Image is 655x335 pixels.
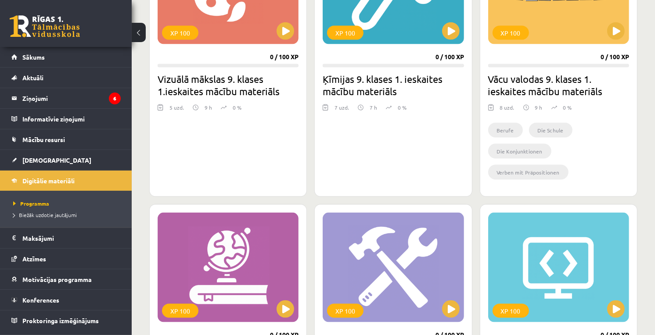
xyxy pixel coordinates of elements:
a: [DEMOGRAPHIC_DATA] [11,150,121,170]
a: Ziņojumi6 [11,88,121,108]
span: Atzīmes [22,255,46,263]
legend: Ziņojumi [22,88,121,108]
a: Atzīmes [11,249,121,269]
a: Konferences [11,290,121,310]
span: Programma [13,200,49,207]
a: Maksājumi [11,228,121,248]
div: XP 100 [493,304,529,318]
a: Proktoringa izmēģinājums [11,310,121,331]
span: Mācību resursi [22,135,65,143]
h2: Vācu valodas 9. klases 1. ieskaites mācību materiāls [488,73,629,97]
span: Konferences [22,296,59,304]
div: 5 uzd. [169,103,184,117]
a: Aktuāli [11,68,121,88]
div: XP 100 [327,26,363,40]
a: Biežāk uzdotie jautājumi [13,211,123,219]
h2: Ķīmijas 9. klases 1. ieskaites mācību materiāls [323,73,464,97]
p: 0 % [233,103,241,111]
span: Aktuāli [22,74,43,82]
p: 9 h [205,103,212,111]
div: XP 100 [327,304,363,318]
span: Proktoringa izmēģinājums [22,317,99,324]
div: XP 100 [493,26,529,40]
li: Die Konjunktionen [488,144,551,159]
a: Digitālie materiāli [11,171,121,191]
p: 9 h [535,103,543,111]
div: XP 100 [162,304,198,318]
span: Sākums [22,53,45,61]
li: Verben mit Präpositionen [488,165,569,180]
div: 7 uzd. [335,103,349,117]
li: Berufe [488,123,523,138]
span: [DEMOGRAPHIC_DATA] [22,156,91,164]
span: Digitālie materiāli [22,177,75,185]
legend: Informatīvie ziņojumi [22,109,121,129]
i: 6 [109,93,121,104]
div: XP 100 [162,26,198,40]
a: Mācību resursi [11,129,121,150]
legend: Maksājumi [22,228,121,248]
li: Die Schule [529,123,572,138]
span: Motivācijas programma [22,275,92,283]
a: Rīgas 1. Tālmācības vidusskola [10,15,80,37]
span: Biežāk uzdotie jautājumi [13,211,77,218]
p: 0 % [563,103,572,111]
p: 7 h [370,103,377,111]
div: 8 uzd. [500,103,515,117]
a: Programma [13,200,123,207]
a: Motivācijas programma [11,269,121,289]
a: Sākums [11,47,121,67]
p: 0 % [398,103,407,111]
a: Informatīvie ziņojumi [11,109,121,129]
h2: Vizuālā mākslas 9. klases 1.ieskaites mācību materiāls [158,73,299,97]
